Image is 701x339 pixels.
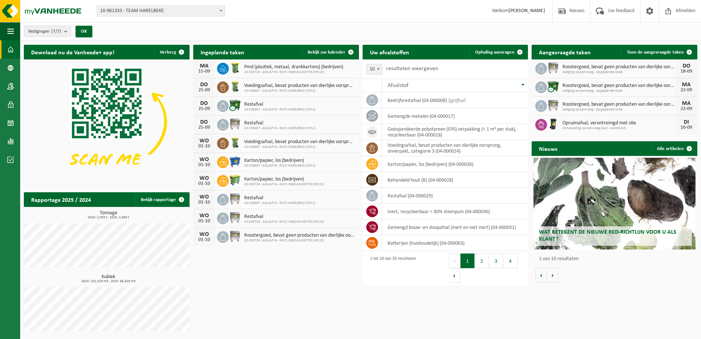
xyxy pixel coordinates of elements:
span: 2024: 2,055 t - 2025: 2,665 t [27,216,190,219]
count: (7/7) [51,29,61,34]
div: 01-10 [197,181,212,186]
a: Wat betekent de nieuwe RED-richtlijn voor u als klant? [533,158,696,249]
button: Next [449,268,460,283]
span: Restafval [244,102,315,107]
div: 18-09 [679,69,694,74]
span: 2024: 102,520 m3 - 2025: 88,420 m3 [27,280,190,283]
span: Verberg [160,50,176,55]
div: WO [197,157,212,163]
span: 10-536697 - AQUAFIN - RWZI HARELBEKE (KP12) [244,107,315,112]
td: batterijen (huishoudelijk) (04-000063) [382,235,528,251]
span: Roostergoed, bevat geen producten van dierlijke oorsprong [562,102,675,107]
h2: Rapportage 2025 / 2024 [24,192,98,207]
img: WB-0660-HPE-BE-01 [229,155,241,168]
div: DO [197,101,212,106]
img: WB-1100-GAL-GY-01 [229,193,241,205]
td: gemengde metalen (04-000017) [382,108,528,124]
a: Bekijk uw kalender [302,45,358,59]
div: 22-09 [679,88,694,93]
span: Vestigingen [28,26,61,37]
button: 1 [460,254,475,268]
h2: Uw afvalstoffen [363,45,416,59]
span: 10-536729 - AQUAFIN - RWZI INGELMUNSTER (KP215) [244,220,324,224]
img: Download de VHEPlus App [24,59,190,184]
div: MA [679,101,694,106]
button: 4 [503,254,518,268]
button: 2 [475,254,489,268]
label: resultaten weergeven [386,66,438,72]
span: Roostergoed, bevat geen producten van dierlijke oorsprong [562,64,675,70]
button: Vestigingen(7/7) [24,26,71,37]
td: inert, recycleerbaar < 80% steenpuin (04-000030) [382,204,528,219]
div: WO [197,175,212,181]
span: Roostergoed, bevat geen producten van dierlijke oorsprong [244,233,355,238]
div: WO [197,213,212,219]
span: 10-536729 - AQUAFIN - RWZI INGELMUNSTER (KP215) [244,182,324,187]
div: 25-09 [197,88,212,93]
td: voedingsafval, bevat producten van dierlijke oorsprong, onverpakt, categorie 3 (04-000024) [382,140,528,156]
img: WB-1100-GAL-GY-01 [229,230,241,243]
span: Karton/papier, los (bedrijven) [244,158,315,164]
div: DO [197,119,212,125]
td: geëxpandeerde polystyreen (EPS) verpakking (< 1 m² per stuk), recycleerbaar (04-000018) [382,124,528,140]
div: 25-09 [197,106,212,112]
span: 10-961333 - TEAM HARELBEKE [97,6,225,16]
a: Bekijk rapportage [135,192,189,207]
span: Wat betekent de nieuwe RED-richtlijn voor u als klant? [539,229,676,242]
span: 10-536697 - AQUAFIN - RWZI HARELBEKE (KP12) [244,145,355,149]
span: 10-536729 - AQUAFIN - RWZI INGELMUNSTER (KP215) [244,70,343,74]
div: 01-10 [197,144,212,149]
h2: Nieuws [532,141,565,156]
button: OK [76,26,92,37]
div: 01-10 [197,237,212,243]
div: 01-10 [197,200,212,205]
h3: Kubiek [27,274,190,283]
span: 10 [366,64,382,75]
div: 16-09 [679,125,694,130]
span: Lediging op aanvraag - op geplande route [562,107,675,112]
i: grofvuil [450,98,466,103]
a: Alle artikelen [651,141,697,156]
span: Opruimafval, verontreinigd met olie [562,120,675,126]
img: WB-0140-HPE-GN-50 [229,136,241,149]
strong: [PERSON_NAME] [509,8,545,14]
img: WB-1100-GAL-GY-01 [229,118,241,130]
span: Toon de aangevraagde taken [627,50,684,55]
div: MA [679,82,694,88]
span: Restafval [244,214,324,220]
div: 1 tot 10 van 33 resultaten [366,253,416,284]
span: Restafval [244,195,315,201]
span: Voedingsafval, bevat producten van dierlijke oorsprong, onverpakt, categorie 3 [244,139,355,145]
img: WB-1100-GAL-GY-01 [547,62,559,74]
span: 10-536697 - AQUAFIN - RWZI HARELBEKE (KP12) [244,164,315,168]
span: Roostergoed, bevat geen producten van dierlijke oorsprong [562,83,675,89]
span: Bekijk uw kalender [308,50,345,55]
td: karton/papier, los (bedrijven) (04-000026) [382,156,528,172]
img: WB-0240-HPE-GN-50 [229,62,241,74]
td: restafval (04-000029) [382,188,528,204]
h3: Tonnage [27,211,190,219]
button: Volgende [547,268,558,282]
img: WB-1100-GAL-GY-01 [229,211,241,224]
div: WO [197,138,212,144]
span: Restafval [244,120,315,126]
span: Lediging op aanvraag - op geplande route [562,70,675,74]
img: WB-0140-HPE-GN-50 [229,80,241,93]
td: gemengd bouw- en sloopafval (inert en niet inert) (04-000031) [382,219,528,235]
div: 01-10 [197,219,212,224]
span: Pmd (plastiek, metaal, drankkartons) (bedrijven) [244,64,343,70]
button: 3 [489,254,503,268]
a: Ophaling aanvragen [469,45,527,59]
img: WB-0240-HPE-BK-01 [547,118,559,130]
img: WB-0660-HPE-GN-50 [229,174,241,186]
span: Voedingsafval, bevat producten van dierlijke oorsprong, onverpakt, categorie 3 [244,83,355,89]
button: Verberg [154,45,189,59]
span: 10-961333 - TEAM HARELBEKE [97,6,225,17]
td: bedrijfsrestafval (04-000008) | [382,92,528,108]
div: WO [197,232,212,237]
div: DO [679,63,694,69]
button: Vorige [535,268,547,282]
div: DO [197,82,212,88]
h2: Download nu de Vanheede+ app! [24,45,122,59]
span: Omwisseling op aanvraag (excl. voorrijkost) [562,126,675,131]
